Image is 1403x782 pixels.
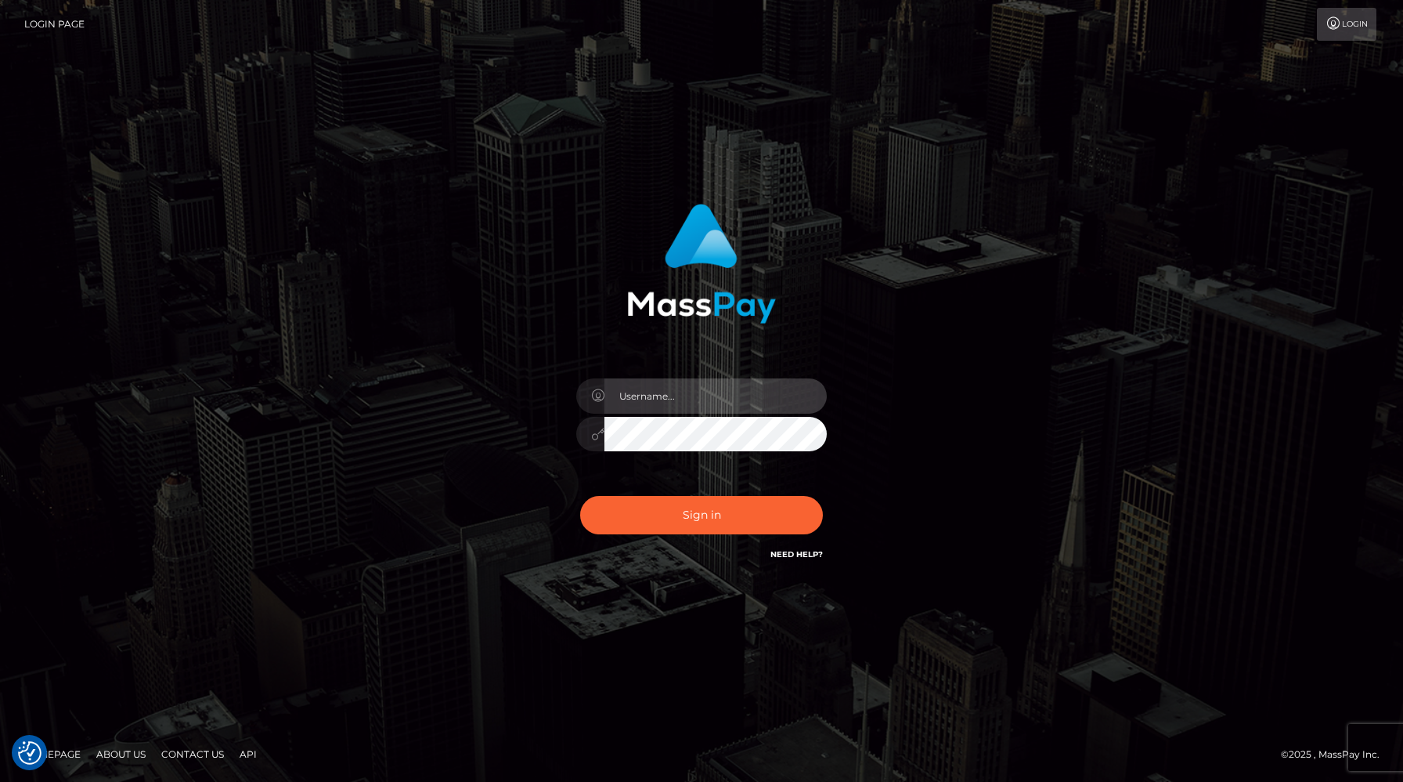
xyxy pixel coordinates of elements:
[233,742,263,766] a: API
[155,742,230,766] a: Contact Us
[18,741,41,765] img: Revisit consent button
[580,496,823,534] button: Sign in
[1281,746,1391,763] div: © 2025 , MassPay Inc.
[24,8,85,41] a: Login Page
[604,378,827,414] input: Username...
[18,741,41,765] button: Consent Preferences
[90,742,152,766] a: About Us
[627,204,776,324] img: MassPay Login
[1317,8,1376,41] a: Login
[770,549,823,559] a: Need Help?
[17,742,87,766] a: Homepage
